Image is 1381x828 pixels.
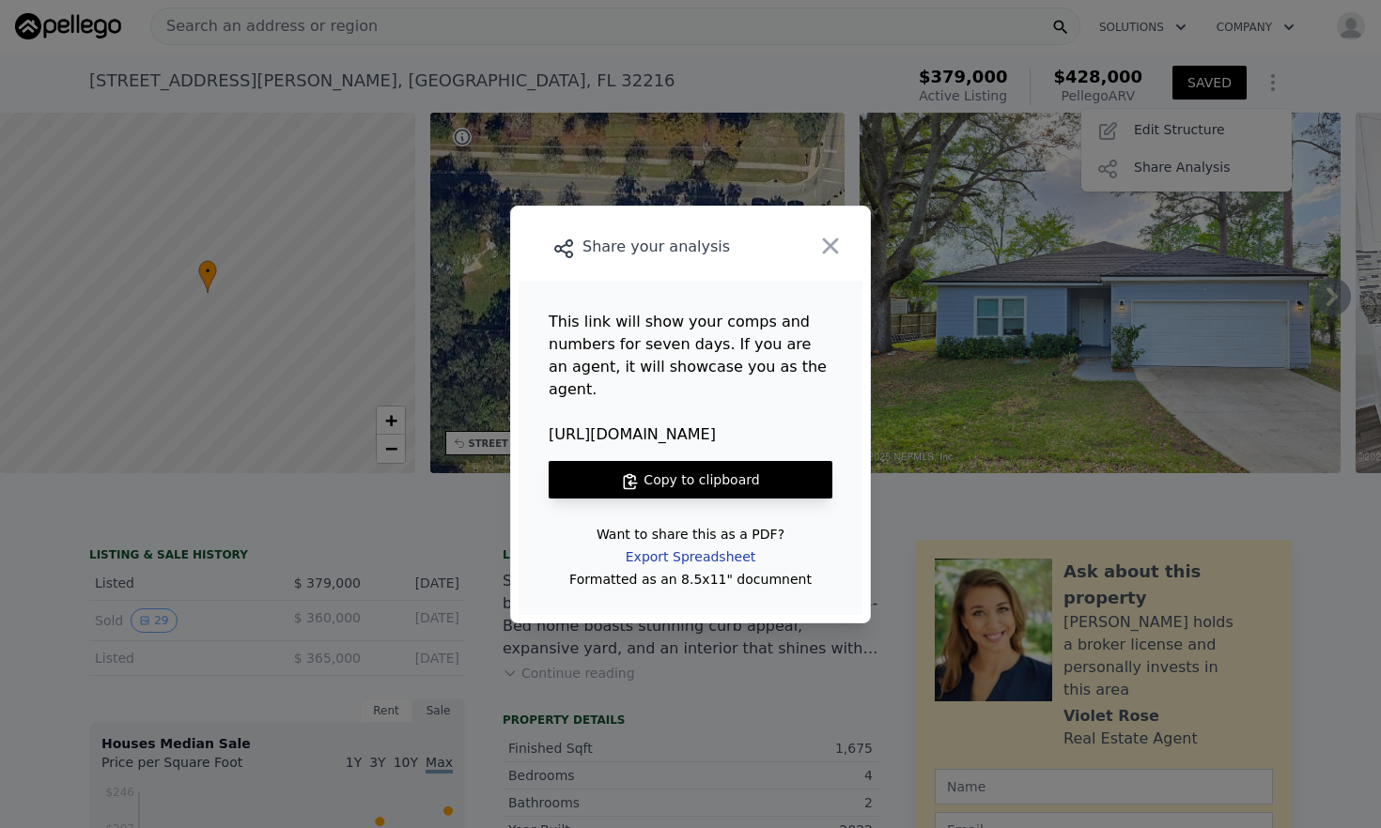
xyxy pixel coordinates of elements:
[569,574,812,585] div: Formatted as an 8.5x11" documnent
[549,423,832,446] span: [URL][DOMAIN_NAME]
[549,461,832,498] button: Copy to clipboard
[611,540,770,574] div: Export Spreadsheet
[519,234,794,260] div: Share your analysis
[597,529,784,540] div: Want to share this as a PDF?
[519,281,862,615] main: This link will show your comps and numbers for seven days. If you are an agent, it will showcase ...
